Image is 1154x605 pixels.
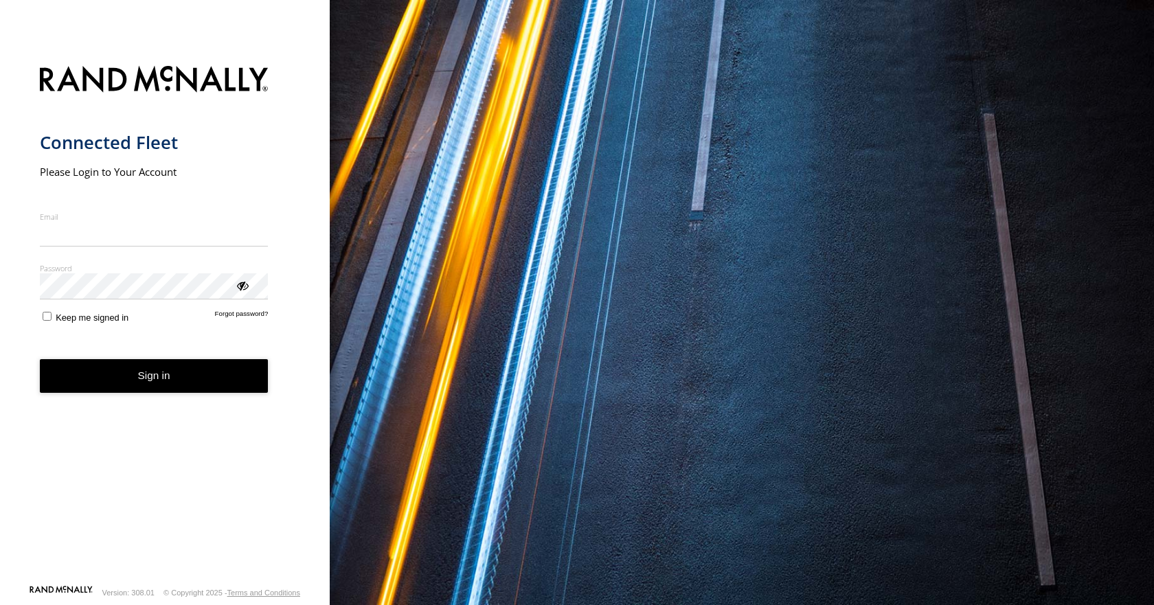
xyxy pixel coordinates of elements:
div: ViewPassword [235,278,249,292]
form: main [40,58,291,584]
a: Terms and Conditions [227,589,300,597]
img: Rand McNally [40,63,269,98]
div: © Copyright 2025 - [163,589,300,597]
label: Email [40,212,269,222]
button: Sign in [40,359,269,393]
span: Keep me signed in [56,312,128,323]
div: Version: 308.01 [102,589,155,597]
h1: Connected Fleet [40,131,269,154]
h2: Please Login to Your Account [40,165,269,179]
a: Visit our Website [30,586,93,600]
a: Forgot password? [215,310,269,323]
input: Keep me signed in [43,312,52,321]
label: Password [40,263,269,273]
